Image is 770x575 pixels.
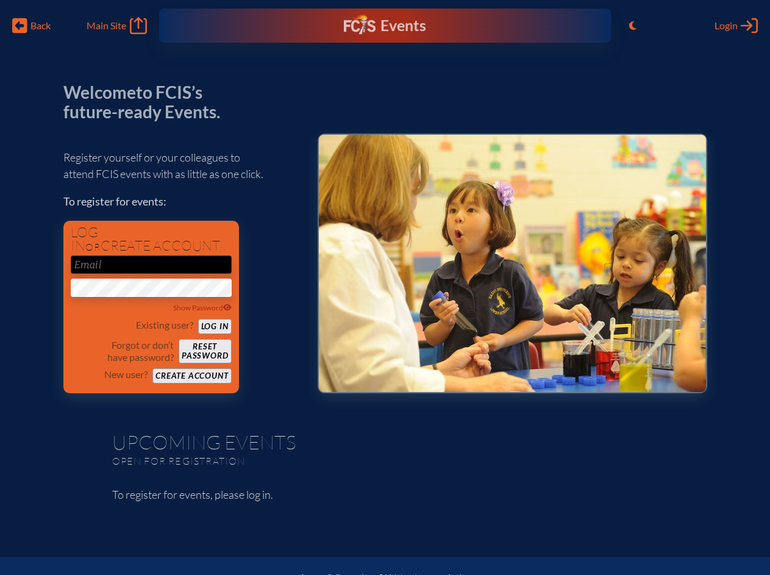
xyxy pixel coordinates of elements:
span: Login [715,20,738,32]
p: Register yourself or your colleagues to attend FCIS events with as little as one click. [63,149,298,182]
span: Show Password [173,303,232,312]
img: Events [319,135,706,392]
input: Email [71,255,232,274]
span: Back [30,20,51,32]
h1: Upcoming Events [112,432,658,452]
p: New user? [104,368,148,380]
p: To register for events, please log in. [112,487,658,503]
a: Main Site [87,17,146,34]
p: To register for events: [63,193,298,210]
p: Existing user? [136,319,193,331]
div: FCIS Events — Future ready [291,15,479,37]
button: Create account [152,368,231,384]
h1: Log in create account [71,226,232,253]
button: Log in [198,319,232,334]
span: or [85,241,101,253]
span: Main Site [87,20,126,32]
p: Open for registration [112,455,434,467]
button: Resetpassword [179,339,231,363]
p: Welcome to FCIS’s future-ready Events. [63,83,234,121]
p: Forgot or don’t have password? [71,339,174,363]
